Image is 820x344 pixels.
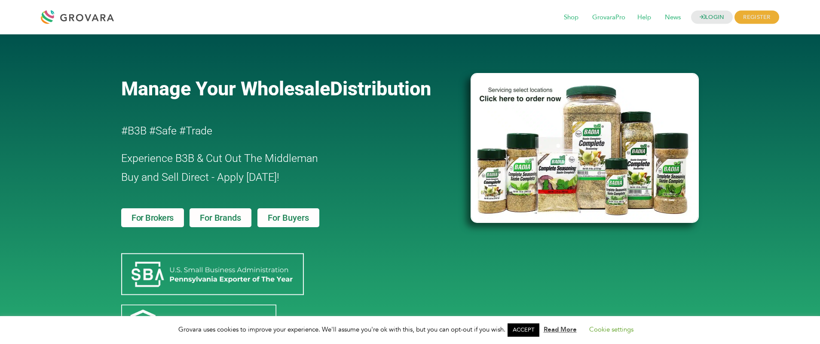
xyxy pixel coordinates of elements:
[631,13,657,22] a: Help
[330,77,431,100] span: Distribution
[178,325,642,334] span: Grovara uses cookies to improve your experience. We'll assume you're ok with this, but you can op...
[200,213,241,222] span: For Brands
[586,13,631,22] a: GrovaraPro
[586,9,631,26] span: GrovaraPro
[132,213,174,222] span: For Brokers
[121,152,318,164] span: Experience B3B & Cut Out The Middleman
[631,9,657,26] span: Help
[508,323,539,337] a: ACCEPT
[659,9,687,26] span: News
[589,325,633,334] a: Cookie settings
[121,77,330,100] span: Manage Your Wholesale
[691,11,733,24] a: LOGIN
[121,122,421,140] h2: #B3B #Safe #Trade
[268,213,309,222] span: For Buyers
[121,208,184,227] a: For Brokers
[257,208,319,227] a: For Buyers
[734,11,779,24] span: REGISTER
[558,13,584,22] a: Shop
[121,77,456,100] a: Manage Your WholesaleDistribution
[659,13,687,22] a: News
[121,171,279,183] span: Buy and Sell Direct - Apply [DATE]!
[190,208,251,227] a: For Brands
[558,9,584,26] span: Shop
[544,325,577,334] a: Read More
